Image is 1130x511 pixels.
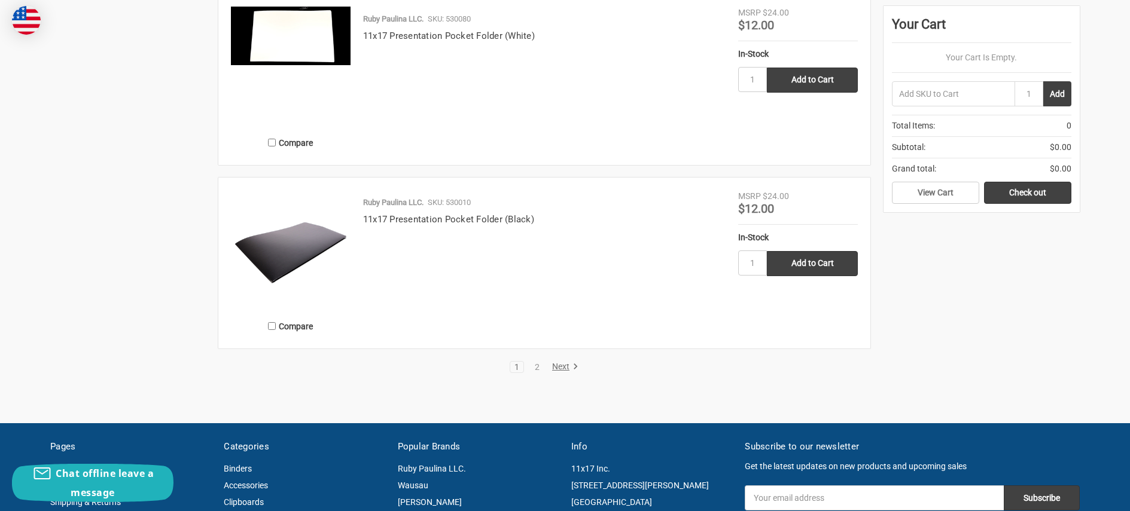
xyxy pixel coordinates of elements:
[892,120,935,132] span: Total Items:
[1050,141,1071,154] span: $0.00
[224,481,268,490] a: Accessories
[1050,163,1071,175] span: $0.00
[571,440,732,454] h5: Info
[738,231,858,244] div: In-Stock
[1031,479,1130,511] iframe: Google Customer Reviews
[231,316,351,336] label: Compare
[428,13,471,25] p: SKU: 530080
[231,7,351,65] img: 11x17 Presentation Pocket Folder (White)
[738,201,774,216] span: $12.00
[738,7,761,19] div: MSRP
[892,81,1015,106] input: Add SKU to Cart
[745,440,1080,454] h5: Subscribe to our newsletter
[510,363,523,371] a: 1
[738,48,858,60] div: In-Stock
[1067,120,1071,132] span: 0
[268,139,276,146] input: Compare
[56,467,154,499] span: Chat offline leave a message
[398,481,428,490] a: Wausau
[745,485,1004,510] input: Your email address
[767,251,858,276] input: Add to Cart
[1004,485,1080,510] input: Subscribe
[892,163,936,175] span: Grand total:
[12,6,41,35] img: duty and tax information for United States
[767,68,858,93] input: Add to Cart
[892,51,1071,64] p: Your Cart Is Empty.
[224,464,252,473] a: Binders
[738,18,774,32] span: $12.00
[892,14,1071,43] div: Your Cart
[398,440,559,454] h5: Popular Brands
[231,190,351,310] img: 11x17 Presentation Pocket Folder (Black)
[398,464,466,473] a: Ruby Paulina LLC.
[224,440,385,454] h5: Categories
[268,322,276,330] input: Compare
[12,464,173,502] button: Chat offline leave a message
[363,30,535,41] a: 11x17 Presentation Pocket Folder (White)
[1043,81,1071,106] button: Add
[892,141,925,154] span: Subtotal:
[763,8,789,17] span: $24.00
[363,13,424,25] p: Ruby Paulina LLC.
[50,497,121,507] a: Shipping & Returns
[892,182,979,204] a: View Cart
[531,363,544,371] a: 2
[363,214,534,225] a: 11x17 Presentation Pocket Folder (Black)
[398,497,462,507] a: [PERSON_NAME]
[224,497,264,507] a: Clipboards
[363,197,424,209] p: Ruby Paulina LLC.
[738,190,761,203] div: MSRP
[231,7,351,126] a: 11x17 Presentation Pocket Folder (White)
[763,191,789,201] span: $24.00
[50,440,211,454] h5: Pages
[984,182,1071,204] a: Check out
[745,460,1080,473] p: Get the latest updates on new products and upcoming sales
[428,197,471,209] p: SKU: 530010
[548,362,578,372] a: Next
[231,133,351,152] label: Compare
